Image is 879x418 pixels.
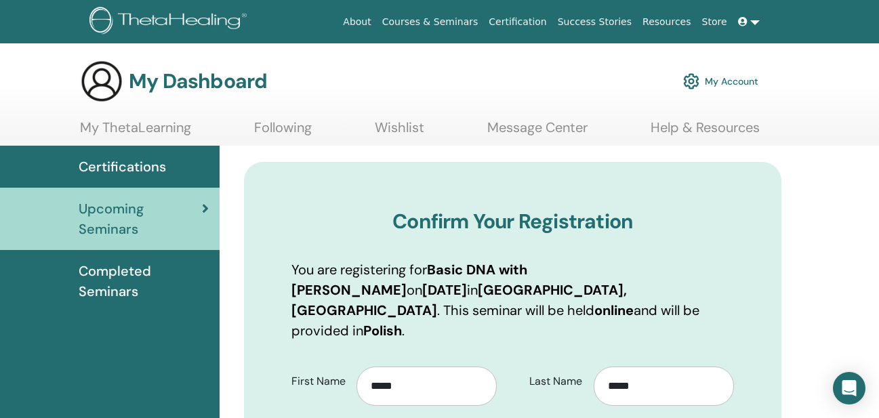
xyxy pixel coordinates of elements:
[651,119,760,146] a: Help & Resources
[79,198,202,239] span: Upcoming Seminars
[377,9,484,35] a: Courses & Seminars
[281,369,356,394] label: First Name
[552,9,637,35] a: Success Stories
[338,9,376,35] a: About
[254,119,312,146] a: Following
[697,9,733,35] a: Store
[833,372,865,404] div: Open Intercom Messenger
[487,119,588,146] a: Message Center
[79,156,166,177] span: Certifications
[80,119,191,146] a: My ThetaLearning
[79,261,209,301] span: Completed Seminars
[594,301,634,319] b: online
[483,9,552,35] a: Certification
[80,60,123,103] img: generic-user-icon.jpg
[422,281,467,299] b: [DATE]
[519,369,594,394] label: Last Name
[375,119,424,146] a: Wishlist
[291,259,734,341] p: You are registering for on in . This seminar will be held and will be provided in .
[291,209,734,234] h3: Confirm Your Registration
[683,66,758,96] a: My Account
[637,9,697,35] a: Resources
[363,322,402,339] b: Polish
[89,7,251,37] img: logo.png
[129,69,267,93] h3: My Dashboard
[683,70,699,93] img: cog.svg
